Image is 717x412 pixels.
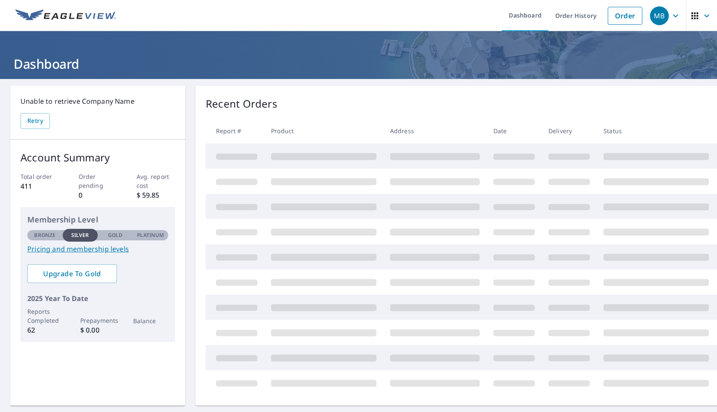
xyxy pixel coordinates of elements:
[27,214,168,225] p: Membership Level
[206,118,264,143] th: Report #
[34,231,55,239] p: Bronze
[71,231,89,239] p: Silver
[108,231,122,239] p: Gold
[27,264,117,283] a: Upgrade To Gold
[20,113,50,129] button: Retry
[542,118,597,143] th: Delivery
[137,172,175,190] p: Avg. report cost
[80,316,116,325] p: Prepayments
[383,118,487,143] th: Address
[137,190,175,200] p: $ 59.85
[80,325,116,335] p: $ 0.00
[79,190,117,200] p: 0
[27,244,168,254] a: Pricing and membership levels
[10,55,707,73] h1: Dashboard
[264,118,383,143] th: Product
[27,293,168,304] p: 2025 Year To Date
[15,9,116,22] img: EV Logo
[650,6,669,25] div: MB
[34,269,110,278] span: Upgrade To Gold
[608,7,642,25] a: Order
[487,118,542,143] th: Date
[27,116,43,126] span: Retry
[79,172,117,190] p: Order pending
[137,231,164,239] p: Platinum
[206,96,277,111] p: Recent Orders
[27,325,63,335] p: 62
[20,150,175,165] p: Account Summary
[27,307,63,325] p: Reports Completed
[133,316,169,325] p: Balance
[20,172,59,181] p: Total order
[20,181,59,191] p: 411
[597,118,716,143] th: Status
[20,96,175,106] p: Unable to retrieve Company Name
